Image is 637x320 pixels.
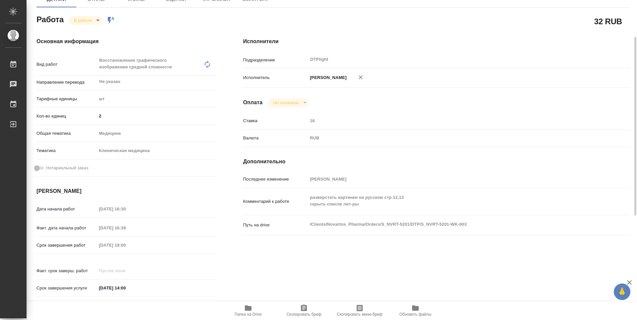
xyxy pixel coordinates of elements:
input: Пустое поле [97,240,155,250]
h4: Дополнительно [243,158,630,166]
div: шт [97,93,217,105]
p: Исполнитель [243,74,308,81]
button: Обновить файлы [388,301,443,320]
p: Срок завершения работ [36,242,97,249]
div: Медицина [97,128,217,139]
p: Кол-во единиц [36,113,97,120]
button: В работе [72,18,94,23]
p: Общая тематика [36,130,97,137]
p: Вид работ [36,61,97,68]
input: ✎ Введи что-нибудь [97,111,217,121]
p: Дата начала работ [36,206,97,212]
h4: Исполнители [243,38,630,45]
p: Тарифные единицы [36,96,97,102]
p: Факт. дата начала работ [36,225,97,231]
input: Пустое поле [97,204,155,214]
p: Комментарий к работе [243,198,308,205]
span: Скопировать бриф [286,312,321,317]
span: Обновить файлы [399,312,432,317]
button: Скопировать мини-бриф [332,301,388,320]
button: Не оплачена [271,100,301,106]
h2: 32 RUB [594,16,622,27]
p: Факт. срок заверш. работ [36,268,97,274]
input: Пустое поле [308,116,598,125]
textarea: разверстать картинки на русском стр 12,13 скрыть список лит-ры [308,192,598,210]
textarea: /Clients/Novartos_Pharma/Orders/S_NVRT-5201/DTP/S_NVRT-5201-WK-003 [308,219,598,230]
h2: Работа [36,13,64,25]
button: Папка на Drive [220,301,276,320]
p: Направление перевода [36,79,97,86]
p: [PERSON_NAME] [308,74,347,81]
p: Последнее изменение [243,176,308,183]
span: Нотариальный заказ [46,165,88,171]
span: Скопировать мини-бриф [337,312,382,317]
p: Срок завершения услуги [36,285,97,291]
div: RUB [308,132,598,144]
input: ✎ Введи что-нибудь [97,283,155,293]
span: 🙏 [616,285,628,299]
p: Подразделение [243,57,308,63]
input: Пустое поле [308,174,598,184]
p: Валюта [243,135,308,141]
input: Пустое поле [97,223,155,233]
h4: Основная информация [36,38,217,45]
h4: Оплата [243,99,263,107]
button: Удалить исполнителя [353,70,368,85]
span: Папка на Drive [235,312,262,317]
button: Скопировать бриф [276,301,332,320]
p: Ставка [243,118,308,124]
div: Клиническая медицина [97,145,217,156]
p: Тематика [36,147,97,154]
div: В работе [268,98,309,107]
p: Путь на drive [243,222,308,228]
input: Пустое поле [97,266,155,276]
button: 🙏 [614,283,630,300]
div: В работе [69,16,102,25]
h4: [PERSON_NAME] [36,187,217,195]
